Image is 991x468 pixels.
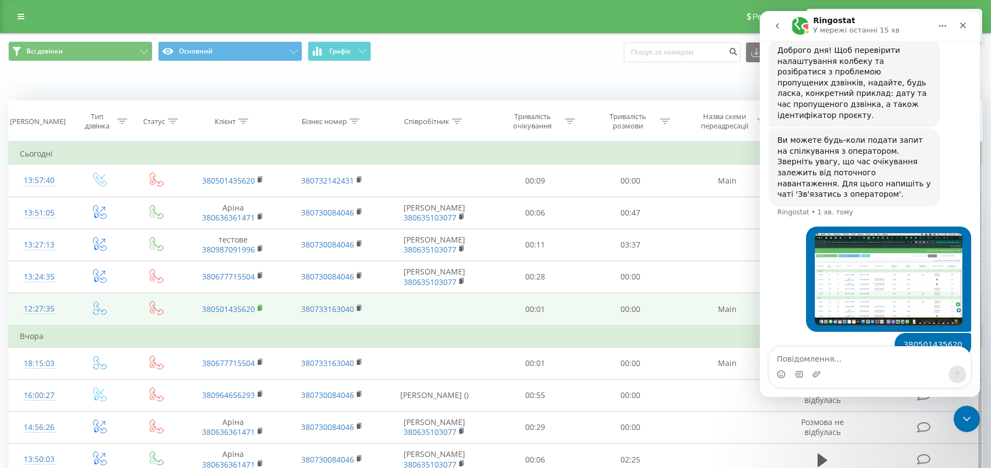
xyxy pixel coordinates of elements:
button: Графік [308,41,371,61]
td: Аріна [183,411,282,443]
a: 380635103077 [404,427,456,437]
a: 380635103077 [404,212,456,223]
div: 13:27:13 [20,234,58,256]
a: 380987091996 [202,244,255,255]
td: 00:28 [488,261,583,293]
td: Сьогодні [9,143,983,165]
a: 380733163040 [301,304,354,314]
span: Розмова не відбулась [801,417,844,437]
td: 00:00 [583,411,678,443]
div: Copied to clipboard! [806,9,982,44]
iframe: Intercom live chat [954,406,980,432]
button: Основний [158,41,302,61]
div: Бізнес номер [302,117,347,126]
div: 13:57:40 [20,170,58,191]
td: 00:11 [488,229,583,261]
td: 00:06 [488,197,583,229]
div: 13:51:05 [20,202,58,224]
a: 380677715504 [202,271,255,282]
button: Експорт [746,42,805,62]
td: 00:00 [583,293,678,326]
div: 14:56:26 [20,417,58,438]
div: Тривалість розмови [598,112,657,131]
a: 380501435620 [202,175,255,186]
div: 16:00:27 [20,385,58,406]
td: Main [678,293,777,326]
td: тестове [183,229,282,261]
td: [PERSON_NAME] [381,229,487,261]
iframe: Intercom live chat [760,11,980,397]
td: 00:01 [488,347,583,379]
div: Співробітник [404,117,449,126]
div: [PERSON_NAME] [10,117,66,126]
span: Всі дзвінки [26,47,63,56]
a: 380730084046 [301,454,354,465]
td: [PERSON_NAME] [381,197,487,229]
button: Всі дзвінки [8,41,153,61]
td: [PERSON_NAME] [381,411,487,443]
div: Тип дзвінка [79,112,115,131]
td: 03:37 [583,229,678,261]
a: 380733163040 [301,358,354,368]
a: 380677715504 [202,358,255,368]
div: Тривалість очікування [503,112,562,131]
input: Пошук за номером [624,42,740,62]
a: 380636361471 [202,212,255,223]
td: 00:00 [583,261,678,293]
a: 380732142431 [301,175,354,186]
a: 380964656293 [202,390,255,400]
a: 380501435620 [202,304,255,314]
a: 380636361471 [202,427,255,437]
div: 18:15:03 [20,353,58,374]
a: 380730084046 [301,390,354,400]
td: 00:09 [488,165,583,197]
a: 380730084046 [301,271,354,282]
td: Вчора [9,325,983,347]
a: 380635103077 [404,277,456,287]
td: [PERSON_NAME] () [381,379,487,411]
td: 00:01 [488,293,583,326]
td: 00:00 [583,379,678,411]
div: 13:24:35 [20,266,58,288]
td: 00:55 [488,379,583,411]
span: Графік [329,47,351,55]
td: [PERSON_NAME] [381,261,487,293]
td: 00:47 [583,197,678,229]
a: 380730084046 [301,239,354,250]
div: 12:27:35 [20,298,58,320]
span: Реферальна програма [753,12,834,21]
a: 380635103077 [404,244,456,255]
div: Клієнт [215,117,236,126]
td: 00:00 [583,165,678,197]
td: Main [678,347,777,379]
div: Статус [143,117,165,126]
td: 00:00 [583,347,678,379]
a: 380730084046 [301,207,354,218]
td: Аріна [183,197,282,229]
td: 00:29 [488,411,583,443]
div: Назва схеми переадресації [695,112,754,131]
td: Main [678,165,777,197]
